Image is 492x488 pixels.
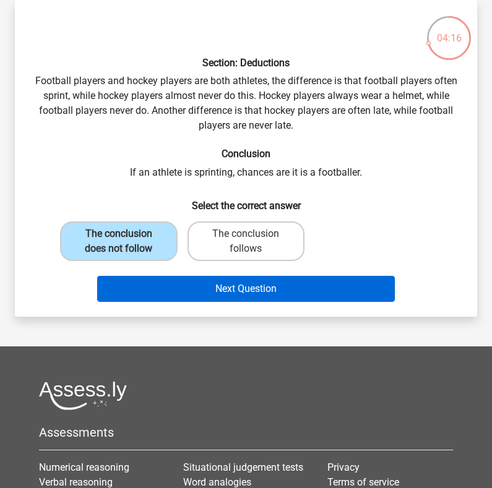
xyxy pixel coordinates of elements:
a: Verbal reasoning [39,476,113,488]
button: Next Question [97,276,395,302]
h6: Section: Deductions [35,57,457,69]
img: Assessly logo [39,381,127,410]
a: Numerical reasoning [39,461,129,473]
a: Word analogies [183,476,251,488]
div: 04:16 [426,15,472,46]
a: Terms of service [327,476,399,488]
label: The conclusion does not follow [60,221,178,261]
a: Situational judgement tests [183,461,303,473]
h6: Select the correct answer [35,190,457,212]
a: Privacy [327,461,360,473]
h5: Assessments [39,425,453,440]
h6: Conclusion [35,148,457,160]
div: Football players and hockey players are both athletes, the difference is that football players of... [20,10,472,307]
label: The conclusion follows [188,221,305,261]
